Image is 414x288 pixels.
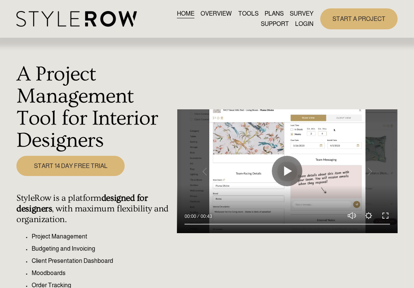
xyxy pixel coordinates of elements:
[16,193,173,225] h4: StyleRow is a platform , with maximum flexibility and organization.
[16,63,173,152] h1: A Project Management Tool for Interior Designers
[272,156,302,186] button: Play
[32,244,173,253] p: Budgeting and Invoicing
[32,256,173,266] p: Client Presentation Dashboard
[320,8,398,29] a: START A PROJECT
[32,269,173,278] p: Moodboards
[265,8,284,19] a: PLANS
[261,19,289,29] span: SUPPORT
[185,213,198,220] div: Current time
[238,8,258,19] a: TOOLS
[261,19,289,29] a: folder dropdown
[16,11,136,27] img: StyleRow
[32,232,173,241] p: Project Management
[185,221,390,227] input: Seek
[16,156,125,176] a: START 14 DAY FREE TRIAL
[201,8,232,19] a: OVERVIEW
[198,213,214,220] div: Duration
[16,193,149,214] strong: designed for designers
[295,19,313,29] a: LOGIN
[177,8,194,19] a: HOME
[290,8,313,19] a: SURVEY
